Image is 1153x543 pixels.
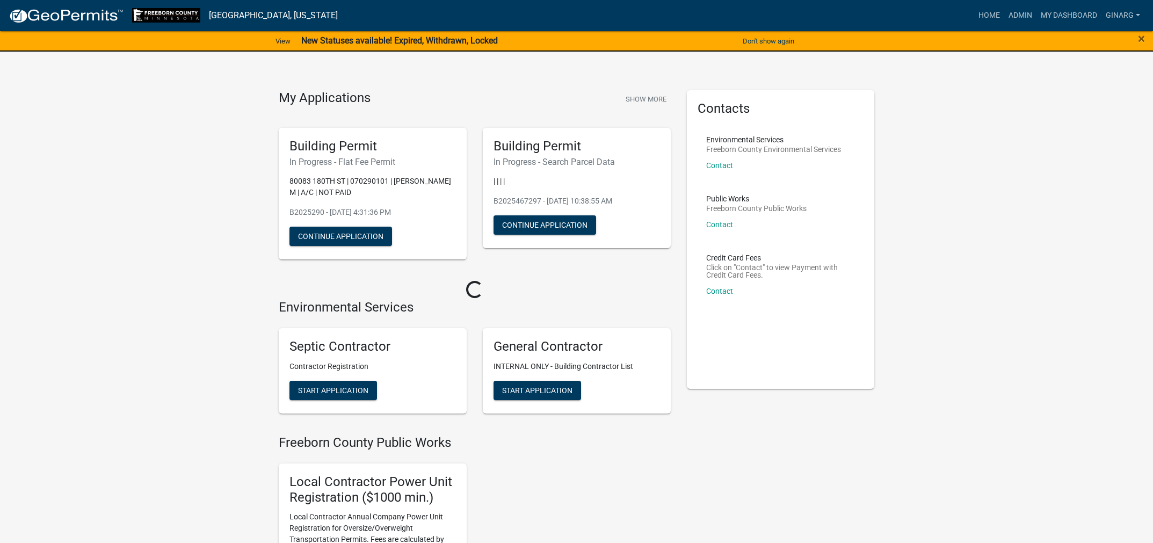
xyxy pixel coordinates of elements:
[289,361,456,372] p: Contractor Registration
[494,196,660,207] p: B2025467297 - [DATE] 10:38:55 AM
[289,474,456,505] h5: Local Contractor Power Unit Registration ($1000 min.)
[494,176,660,187] p: | | | |
[706,287,733,295] a: Contact
[279,90,371,106] h4: My Applications
[1138,32,1145,45] button: Close
[706,254,855,262] p: Credit Card Fees
[132,8,200,23] img: Freeborn County, Minnesota
[706,161,733,170] a: Contact
[706,205,807,212] p: Freeborn County Public Works
[706,195,807,202] p: Public Works
[494,339,660,354] h5: General Contractor
[706,146,841,153] p: Freeborn County Environmental Services
[698,101,864,117] h5: Contacts
[289,207,456,218] p: B2025290 - [DATE] 4:31:36 PM
[706,264,855,279] p: Click on "Contact" to view Payment with Credit Card Fees.
[1036,5,1101,26] a: My Dashboard
[1101,5,1144,26] a: ginarg
[706,136,841,143] p: Environmental Services
[289,381,377,400] button: Start Application
[301,35,498,46] strong: New Statuses available! Expired, Withdrawn, Locked
[209,6,338,25] a: [GEOGRAPHIC_DATA], [US_STATE]
[621,90,671,108] button: Show More
[271,32,295,50] a: View
[289,139,456,154] h5: Building Permit
[974,5,1004,26] a: Home
[494,139,660,154] h5: Building Permit
[289,227,392,246] button: Continue Application
[1004,5,1036,26] a: Admin
[738,32,799,50] button: Don't show again
[1138,31,1145,46] span: ×
[502,386,572,395] span: Start Application
[289,339,456,354] h5: Septic Contractor
[706,220,733,229] a: Contact
[279,435,671,451] h4: Freeborn County Public Works
[289,176,456,198] p: 80083 180TH ST | 070290101 | [PERSON_NAME] M | A/C | NOT PAID
[279,300,671,315] h4: Environmental Services
[494,157,660,167] h6: In Progress - Search Parcel Data
[289,157,456,167] h6: In Progress - Flat Fee Permit
[298,386,368,395] span: Start Application
[494,381,581,400] button: Start Application
[494,361,660,372] p: INTERNAL ONLY - Building Contractor List
[494,215,596,235] button: Continue Application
